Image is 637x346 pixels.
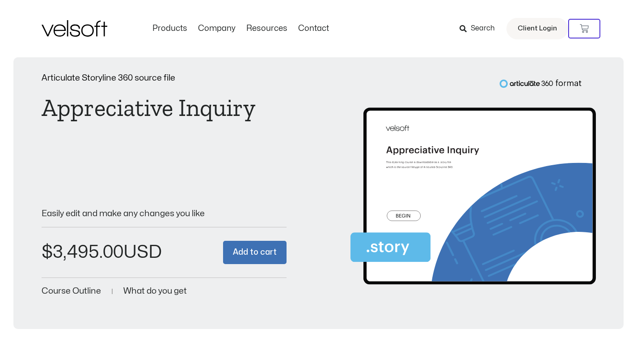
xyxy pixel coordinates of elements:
[223,241,287,265] button: Add to cart
[293,24,334,34] a: ContactMenu Toggle
[241,24,293,34] a: ResourcesMenu Toggle
[42,243,53,261] span: $
[42,20,107,37] img: Velsoft Training Materials
[147,24,334,34] nav: Menu
[42,209,287,218] p: Easily edit and make any changes you like
[460,21,501,36] a: Search
[147,24,193,34] a: ProductsMenu Toggle
[123,287,187,295] a: What do you get
[42,243,123,261] bdi: 3,495.00
[471,23,495,34] span: Search
[506,18,568,39] a: Client Login
[42,287,101,295] a: Course Outline
[42,96,287,120] h1: Appreciative Inquiry
[193,24,241,34] a: CompanyMenu Toggle
[350,79,596,293] img: Second Product Image
[42,74,287,82] p: Articulate Storyline 360 source file
[518,23,557,34] span: Client Login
